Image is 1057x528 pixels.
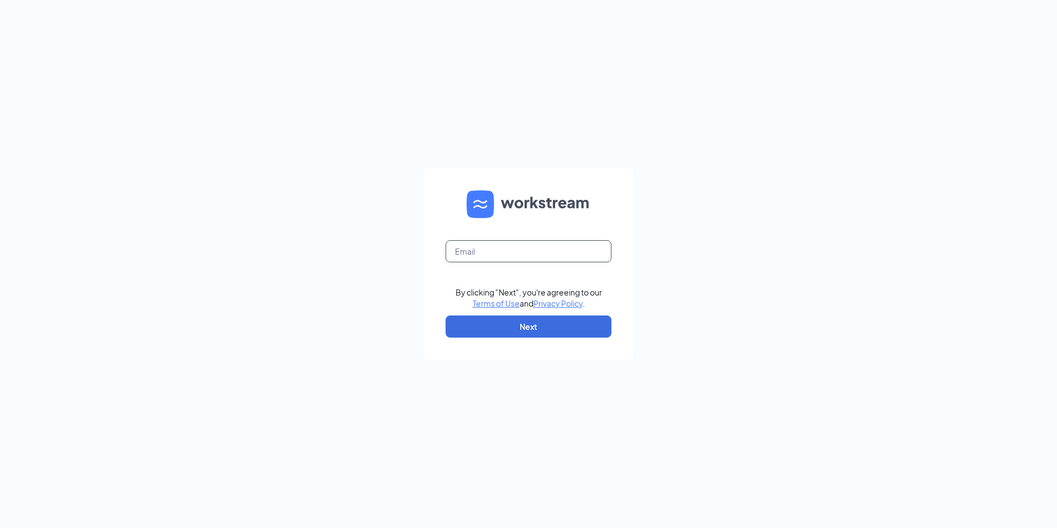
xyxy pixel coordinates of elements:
input: Email [446,240,611,262]
img: WS logo and Workstream text [467,190,590,218]
a: Terms of Use [473,298,520,308]
button: Next [446,315,611,338]
a: Privacy Policy [533,298,583,308]
div: By clicking "Next", you're agreeing to our and . [456,287,602,309]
